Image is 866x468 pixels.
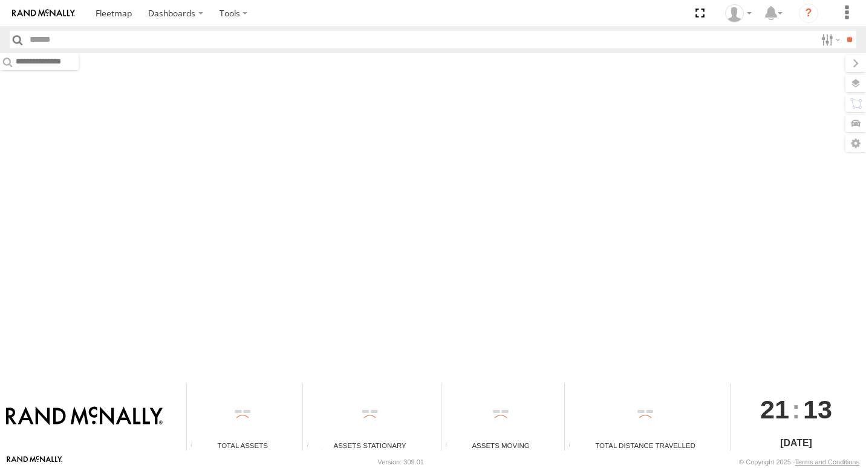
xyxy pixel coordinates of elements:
div: Total Distance Travelled [565,440,726,450]
label: Search Filter Options [816,31,842,48]
img: rand-logo.svg [12,9,75,18]
div: © Copyright 2025 - [739,458,859,466]
div: [DATE] [731,436,862,450]
a: Terms and Conditions [795,458,859,466]
i: ? [799,4,818,23]
a: Visit our Website [7,456,62,468]
span: 21 [760,383,789,435]
div: Total distance travelled by all assets within specified date range and applied filters [565,441,583,450]
div: Valeo Dash [721,4,756,22]
div: Total Assets [187,440,298,450]
div: Total number of assets current stationary. [303,441,321,450]
img: Rand McNally [6,406,163,427]
div: Total number of assets current in transit. [441,441,460,450]
div: Assets Moving [441,440,560,450]
span: 13 [803,383,832,435]
div: Assets Stationary [303,440,437,450]
div: Version: 309.01 [378,458,424,466]
div: : [731,383,862,435]
label: Map Settings [845,135,866,152]
div: Total number of Enabled Assets [187,441,205,450]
